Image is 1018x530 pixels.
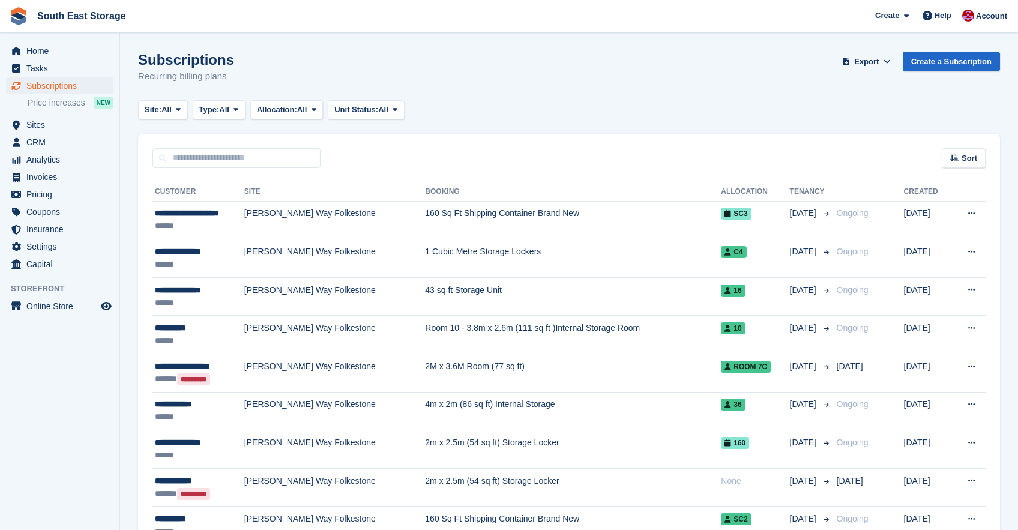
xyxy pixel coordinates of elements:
[721,475,789,487] div: None
[721,182,789,202] th: Allocation
[790,475,819,487] span: [DATE]
[904,316,951,354] td: [DATE]
[26,151,98,168] span: Analytics
[138,100,188,120] button: Site: All
[962,152,977,164] span: Sort
[244,277,425,316] td: [PERSON_NAME] Way Folkestone
[11,283,119,295] span: Storefront
[721,437,749,449] span: 160
[26,169,98,185] span: Invoices
[28,97,85,109] span: Price increases
[244,201,425,239] td: [PERSON_NAME] Way Folkestone
[837,399,869,409] span: Ongoing
[334,104,378,116] span: Unit Status:
[6,60,113,77] a: menu
[790,207,819,220] span: [DATE]
[721,322,745,334] span: 10
[790,360,819,373] span: [DATE]
[837,361,863,371] span: [DATE]
[244,430,425,469] td: [PERSON_NAME] Way Folkestone
[425,316,721,354] td: Room 10 - 3.8m x 2.6m (111 sq ft )Internal Storage Room
[904,392,951,430] td: [DATE]
[26,60,98,77] span: Tasks
[219,104,229,116] span: All
[6,221,113,238] a: menu
[199,104,220,116] span: Type:
[328,100,404,120] button: Unit Status: All
[721,285,745,297] span: 16
[161,104,172,116] span: All
[250,100,324,120] button: Allocation: All
[6,298,113,315] a: menu
[837,247,869,256] span: Ongoing
[6,169,113,185] a: menu
[935,10,951,22] span: Help
[425,392,721,430] td: 4m x 2m (86 sq ft) Internal Storage
[840,52,893,71] button: Export
[378,104,388,116] span: All
[26,77,98,94] span: Subscriptions
[837,323,869,333] span: Ongoing
[32,6,131,26] a: South East Storage
[244,392,425,430] td: [PERSON_NAME] Way Folkestone
[721,246,746,258] span: C4
[26,116,98,133] span: Sites
[6,186,113,203] a: menu
[425,277,721,316] td: 43 sq ft Storage Unit
[26,134,98,151] span: CRM
[26,43,98,59] span: Home
[425,430,721,469] td: 2m x 2.5m (54 sq ft) Storage Locker
[721,361,771,373] span: Room 7c
[6,151,113,168] a: menu
[837,476,863,486] span: [DATE]
[875,10,899,22] span: Create
[425,201,721,239] td: 160 Sq Ft Shipping Container Brand New
[6,238,113,255] a: menu
[790,436,819,449] span: [DATE]
[193,100,245,120] button: Type: All
[790,182,832,202] th: Tenancy
[138,70,234,83] p: Recurring billing plans
[244,468,425,507] td: [PERSON_NAME] Way Folkestone
[425,182,721,202] th: Booking
[10,7,28,25] img: stora-icon-8386f47178a22dfd0bd8f6a31ec36ba5ce8667c1dd55bd0f319d3a0aa187defe.svg
[425,468,721,507] td: 2m x 2.5m (54 sq ft) Storage Locker
[854,56,879,68] span: Export
[26,256,98,273] span: Capital
[904,430,951,469] td: [DATE]
[790,398,819,411] span: [DATE]
[790,284,819,297] span: [DATE]
[26,221,98,238] span: Insurance
[904,277,951,316] td: [DATE]
[790,322,819,334] span: [DATE]
[790,245,819,258] span: [DATE]
[6,134,113,151] a: menu
[99,299,113,313] a: Preview store
[244,354,425,393] td: [PERSON_NAME] Way Folkestone
[721,399,745,411] span: 36
[904,201,951,239] td: [DATE]
[837,514,869,523] span: Ongoing
[837,208,869,218] span: Ongoing
[976,10,1007,22] span: Account
[26,298,98,315] span: Online Store
[837,438,869,447] span: Ongoing
[244,239,425,278] td: [PERSON_NAME] Way Folkestone
[904,182,951,202] th: Created
[837,285,869,295] span: Ongoing
[26,186,98,203] span: Pricing
[138,52,234,68] h1: Subscriptions
[297,104,307,116] span: All
[721,513,751,525] span: SC2
[6,116,113,133] a: menu
[244,316,425,354] td: [PERSON_NAME] Way Folkestone
[257,104,297,116] span: Allocation:
[425,354,721,393] td: 2M x 3.6M Room (77 sq ft)
[26,203,98,220] span: Coupons
[904,468,951,507] td: [DATE]
[904,239,951,278] td: [DATE]
[6,77,113,94] a: menu
[903,52,1000,71] a: Create a Subscription
[244,182,425,202] th: Site
[6,203,113,220] a: menu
